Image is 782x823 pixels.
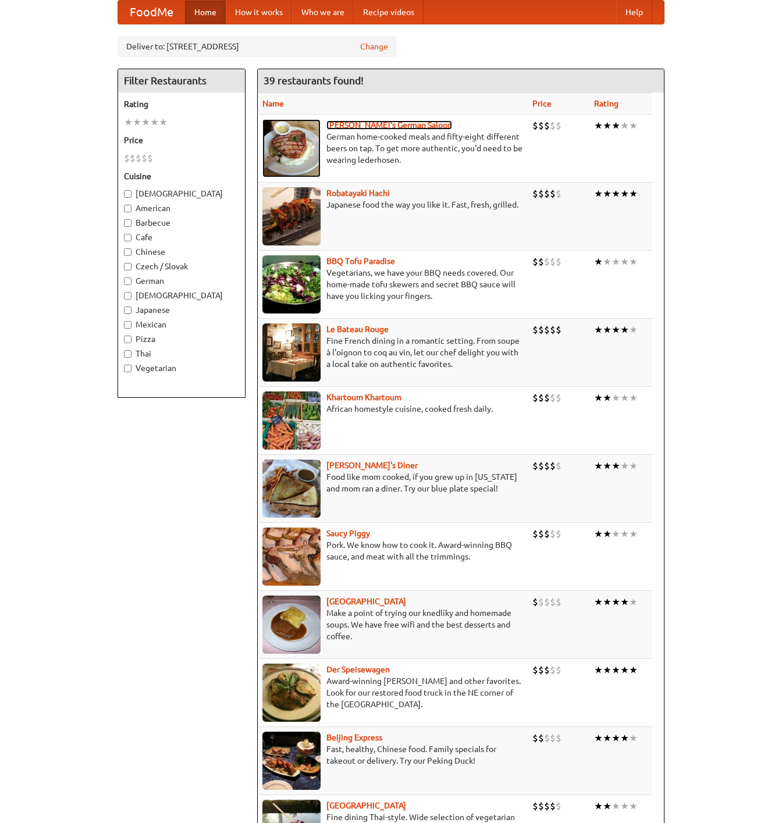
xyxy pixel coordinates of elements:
input: Barbecue [124,219,131,227]
li: ★ [612,323,620,336]
li: $ [532,800,538,813]
img: bateaurouge.jpg [262,323,321,382]
li: $ [130,152,136,165]
li: $ [532,732,538,744]
a: [GEOGRAPHIC_DATA] [326,597,406,606]
li: $ [532,187,538,200]
li: ★ [124,116,133,129]
img: speisewagen.jpg [262,664,321,722]
li: $ [532,528,538,540]
li: $ [124,152,130,165]
li: $ [544,119,550,132]
li: $ [556,528,561,540]
img: tofuparadise.jpg [262,255,321,313]
input: Czech / Slovak [124,263,131,270]
li: ★ [629,459,638,472]
li: $ [538,800,544,813]
li: ★ [594,459,603,472]
a: Khartoum Khartoum [326,393,401,402]
li: $ [538,732,544,744]
li: ★ [620,732,629,744]
li: $ [544,664,550,676]
li: $ [544,323,550,336]
li: $ [532,255,538,268]
li: ★ [620,391,629,404]
li: $ [556,187,561,200]
p: Pork. We know how to cook it. Award-winning BBQ sauce, and meat with all the trimmings. [262,539,523,562]
li: $ [532,459,538,472]
a: Recipe videos [354,1,424,24]
li: ★ [620,459,629,472]
li: $ [556,119,561,132]
li: ★ [612,187,620,200]
li: ★ [629,391,638,404]
li: $ [544,255,550,268]
li: $ [538,596,544,608]
input: Vegetarian [124,365,131,372]
input: Thai [124,350,131,358]
b: BBQ Tofu Paradise [326,256,395,266]
p: Fine French dining in a romantic setting. From soupe à l'oignon to coq au vin, let our chef delig... [262,335,523,370]
h5: Rating [124,98,239,110]
li: ★ [620,323,629,336]
p: African homestyle cuisine, cooked fresh daily. [262,403,523,415]
li: ★ [612,119,620,132]
p: Make a point of trying our knedlíky and homemade soups. We have free wifi and the best desserts a... [262,607,523,642]
li: $ [556,391,561,404]
li: ★ [603,459,612,472]
input: German [124,277,131,285]
b: [PERSON_NAME]'s German Saloon [326,120,452,130]
li: $ [556,255,561,268]
img: esthers.jpg [262,119,321,177]
li: $ [544,732,550,744]
div: Deliver to: [STREET_ADDRESS] [118,36,397,57]
a: Change [360,41,388,52]
a: Home [185,1,226,24]
li: $ [544,596,550,608]
a: How it works [226,1,292,24]
li: $ [544,391,550,404]
label: American [124,202,239,214]
li: ★ [133,116,141,129]
li: $ [532,391,538,404]
li: $ [556,800,561,813]
label: Chinese [124,246,239,258]
li: ★ [603,800,612,813]
li: $ [538,323,544,336]
b: Saucy Piggy [326,529,370,538]
a: [GEOGRAPHIC_DATA] [326,801,406,810]
a: FoodMe [118,1,185,24]
li: ★ [612,391,620,404]
li: $ [550,187,556,200]
li: ★ [594,391,603,404]
li: $ [532,119,538,132]
li: ★ [603,732,612,744]
li: $ [538,119,544,132]
label: Vegetarian [124,362,239,374]
li: ★ [603,187,612,200]
li: $ [550,459,556,472]
a: Name [262,99,284,108]
li: $ [538,664,544,676]
li: ★ [594,732,603,744]
p: German home-cooked meals and fifty-eight different beers on tap. To get more authentic, you'd nee... [262,131,523,166]
li: $ [147,152,153,165]
b: [PERSON_NAME]'s Diner [326,461,418,470]
li: $ [556,596,561,608]
li: $ [556,732,561,744]
li: $ [550,800,556,813]
a: Le Bateau Rouge [326,325,389,334]
li: $ [141,152,147,165]
li: $ [544,528,550,540]
h5: Price [124,134,239,146]
li: $ [544,187,550,200]
li: ★ [594,664,603,676]
li: $ [550,119,556,132]
input: Chinese [124,248,131,256]
li: $ [550,255,556,268]
li: ★ [594,596,603,608]
label: Barbecue [124,217,239,229]
img: sallys.jpg [262,459,321,518]
li: $ [550,664,556,676]
li: $ [550,732,556,744]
